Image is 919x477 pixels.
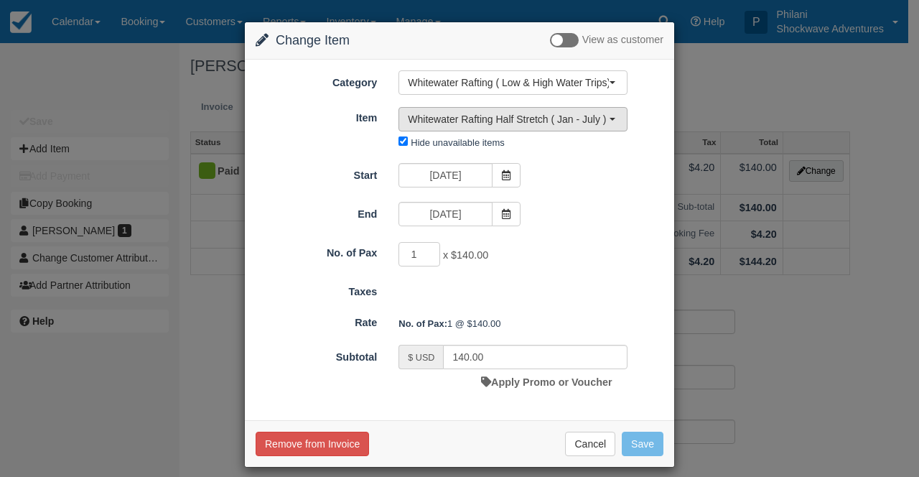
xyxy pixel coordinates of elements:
label: Taxes [245,279,388,300]
button: Save [622,432,663,456]
label: Hide unavailable items [411,137,504,148]
label: Category [245,70,388,91]
span: View as customer [582,34,663,46]
button: Cancel [565,432,615,456]
span: Whitewater Rafting Half Stretch ( Jan - July ) or (Aug - Dec) [408,112,609,126]
span: Change Item [276,33,350,47]
input: No. of Pax [398,242,440,267]
small: $ USD [408,353,434,363]
label: End [245,202,388,222]
label: Item [245,106,388,126]
label: Subtotal [245,345,388,365]
button: Remove from Invoice [256,432,369,456]
a: Apply Promo or Voucher [481,376,612,388]
label: Start [245,163,388,183]
span: Whitewater Rafting ( Low & High Water Trips) [408,75,609,90]
strong: No. of Pax [398,318,447,329]
span: x $140.00 [443,250,488,261]
button: Whitewater Rafting ( Low & High Water Trips) [398,70,628,95]
div: 1 @ $140.00 [388,312,674,335]
label: No. of Pax [245,241,388,261]
label: Rate [245,310,388,330]
button: Whitewater Rafting Half Stretch ( Jan - July ) or (Aug - Dec) [398,107,628,131]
